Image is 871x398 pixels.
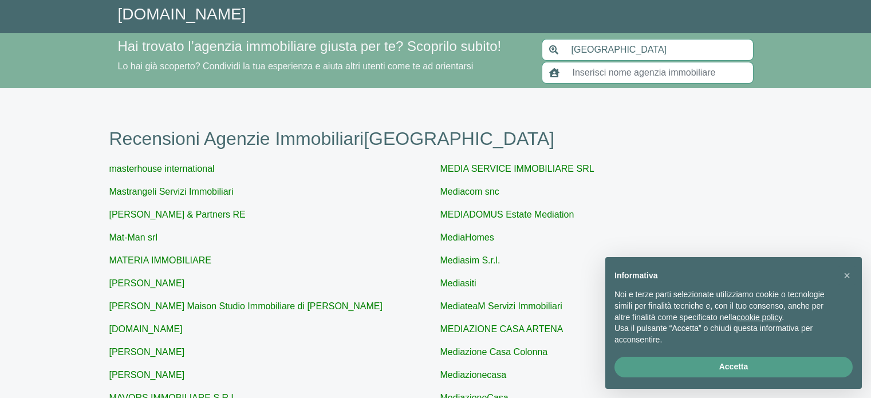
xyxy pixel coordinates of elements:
a: [DOMAIN_NAME] [118,5,246,23]
a: masterhouse international [109,164,215,174]
a: Mediasiti [440,278,476,288]
a: MediaHomes [440,233,494,242]
p: Usa il pulsante “Accetta” o chiudi questa informativa per acconsentire. [614,323,834,345]
input: Inserisci nome agenzia immobiliare [566,62,754,84]
p: Lo hai già scoperto? Condividi la tua esperienza e aiuta altri utenti come te ad orientarsi [118,60,528,73]
h2: Informativa [614,271,834,281]
h1: Recensioni Agenzie Immobiliari [GEOGRAPHIC_DATA] [109,128,762,149]
a: Mediazionecasa [440,370,507,380]
p: Noi e terze parti selezionate utilizziamo cookie o tecnologie simili per finalità tecniche e, con... [614,289,834,323]
a: Mat-Man srl [109,233,157,242]
button: Chiudi questa informativa [838,266,856,285]
a: [PERSON_NAME] [109,347,185,357]
a: [PERSON_NAME] & Partners RE [109,210,246,219]
a: [PERSON_NAME] [109,370,185,380]
a: Mediasim S.r.l. [440,255,500,265]
h4: Hai trovato l’agenzia immobiliare giusta per te? Scoprilo subito! [118,38,528,55]
span: × [844,269,850,282]
a: MediateaM Servizi Immobiliari [440,301,562,311]
a: MEDIAZIONE CASA ARTENA [440,324,563,334]
a: MATERIA IMMOBILIARE [109,255,211,265]
button: Accetta [614,357,853,377]
a: MEDIADOMUS Estate Mediation [440,210,574,219]
a: [DOMAIN_NAME] [109,324,183,334]
a: Mastrangeli Servizi Immobiliari [109,187,234,196]
a: cookie policy - il link si apre in una nuova scheda [736,313,782,322]
a: [PERSON_NAME] [109,278,185,288]
a: Mediacom snc [440,187,499,196]
a: Mediazione Casa Colonna [440,347,548,357]
a: MEDIA SERVICE IMMOBILIARE SRL [440,164,594,174]
a: [PERSON_NAME] Maison Studio Immobiliare di [PERSON_NAME] [109,301,383,311]
input: Inserisci area di ricerca (Comune o Provincia) [565,39,754,61]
